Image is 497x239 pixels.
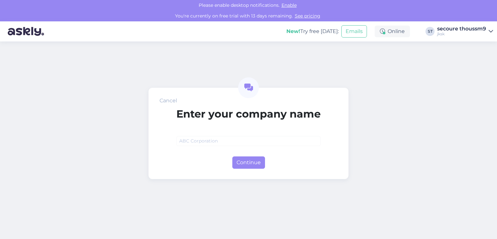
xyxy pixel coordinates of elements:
[437,26,493,37] a: secoure thoussm9jksk
[375,26,410,37] div: Online
[286,28,339,35] div: Try free [DATE]:
[160,97,177,105] div: Cancel
[341,25,367,38] button: Emails
[176,108,321,120] h2: Enter your company name
[437,26,486,31] div: secoure thoussm9
[293,13,322,19] a: See pricing
[437,31,486,37] div: jksk
[176,136,321,146] input: ABC Corporation
[425,27,435,36] div: ST
[232,156,265,169] button: Continue
[280,2,299,8] span: Enable
[286,28,300,34] b: New!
